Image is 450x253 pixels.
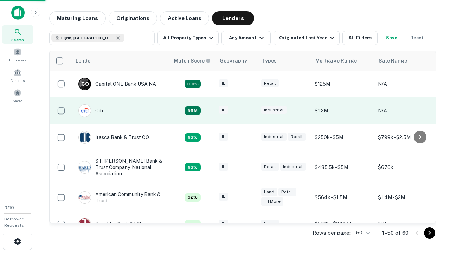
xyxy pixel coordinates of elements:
[258,51,311,71] th: Types
[220,57,247,65] div: Geography
[109,11,157,25] button: Originations
[76,57,92,65] div: Lender
[216,51,258,71] th: Geography
[174,57,211,65] div: Capitalize uses an advanced AI algorithm to match your search with the best lender. The match sco...
[288,133,306,141] div: Retail
[4,205,14,210] span: 0 / 10
[11,78,25,83] span: Contacts
[212,11,254,25] button: Lenders
[79,131,91,143] img: picture
[311,97,374,124] td: $1.2M
[219,163,228,171] div: IL
[79,192,91,203] img: picture
[2,45,33,64] a: Borrowers
[71,51,170,71] th: Lender
[315,57,357,65] div: Mortgage Range
[157,31,219,45] button: All Property Types
[374,124,438,151] td: $799k - $2.5M
[78,78,156,90] div: Capital ONE Bank USA NA
[219,220,228,228] div: IL
[261,197,283,206] div: + 1 more
[79,161,91,173] img: picture
[415,174,450,208] iframe: Chat Widget
[374,71,438,97] td: N/A
[311,51,374,71] th: Mortgage Range
[424,227,435,239] button: Go to next page
[185,193,201,202] div: Capitalize uses an advanced AI algorithm to match your search with the best lender. The match sco...
[170,51,216,71] th: Capitalize uses an advanced AI algorithm to match your search with the best lender. The match sco...
[278,188,296,196] div: Retail
[11,37,24,43] span: Search
[79,105,91,117] img: picture
[374,211,438,238] td: N/A
[61,35,114,41] span: Elgin, [GEOGRAPHIC_DATA], [GEOGRAPHIC_DATA]
[79,218,91,230] img: picture
[311,151,374,184] td: $435.5k - $5M
[4,216,24,228] span: Borrower Requests
[81,80,89,88] p: C O
[78,218,155,231] div: Republic Bank Of Chicago
[49,11,106,25] button: Maturing Loans
[185,80,201,88] div: Capitalize uses an advanced AI algorithm to match your search with the best lender. The match sco...
[78,131,150,144] div: Itasca Bank & Trust CO.
[311,184,374,211] td: $564k - $1.5M
[353,228,371,238] div: 50
[374,97,438,124] td: N/A
[219,106,228,114] div: IL
[311,124,374,151] td: $250k - $5M
[261,163,279,171] div: Retail
[274,31,340,45] button: Originated Last Year
[185,106,201,115] div: Capitalize uses an advanced AI algorithm to match your search with the best lender. The match sco...
[2,25,33,44] a: Search
[219,79,228,87] div: IL
[221,31,271,45] button: Any Amount
[374,151,438,184] td: $670k
[78,158,163,177] div: ST. [PERSON_NAME] Bank & Trust Company, National Association
[2,86,33,105] a: Saved
[280,163,306,171] div: Industrial
[279,34,336,42] div: Originated Last Year
[78,191,163,204] div: American Community Bank & Trust
[261,79,279,87] div: Retail
[342,31,378,45] button: All Filters
[185,163,201,171] div: Capitalize uses an advanced AI algorithm to match your search with the best lender. The match sco...
[262,57,277,65] div: Types
[380,31,403,45] button: Save your search to get updates of matches that match your search criteria.
[219,193,228,201] div: IL
[261,133,287,141] div: Industrial
[374,184,438,211] td: $1.4M - $2M
[261,106,287,114] div: Industrial
[219,133,228,141] div: IL
[311,71,374,97] td: $125M
[406,31,428,45] button: Reset
[2,66,33,85] a: Contacts
[174,57,209,65] h6: Match Score
[78,104,103,117] div: Citi
[379,57,407,65] div: Sale Range
[261,220,279,228] div: Retail
[13,98,23,104] span: Saved
[160,11,209,25] button: Active Loans
[11,6,25,20] img: capitalize-icon.png
[374,51,438,71] th: Sale Range
[313,229,351,237] p: Rows per page:
[382,229,409,237] p: 1–50 of 60
[261,188,277,196] div: Land
[311,211,374,238] td: $500k - $880.5k
[185,220,201,228] div: Capitalize uses an advanced AI algorithm to match your search with the best lender. The match sco...
[185,133,201,142] div: Capitalize uses an advanced AI algorithm to match your search with the best lender. The match sco...
[9,57,26,63] span: Borrowers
